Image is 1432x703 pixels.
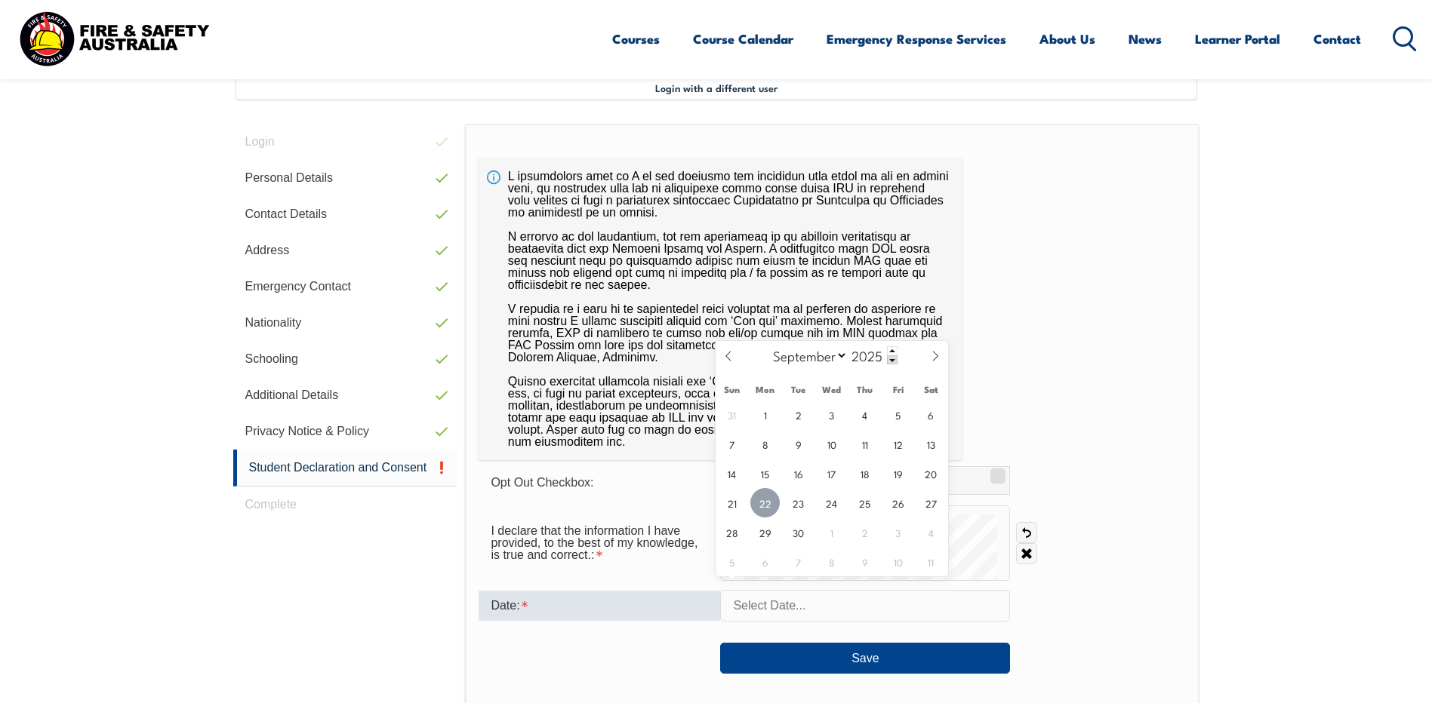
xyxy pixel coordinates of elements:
[850,488,879,517] span: September 25, 2025
[491,476,593,489] span: Opt Out Checkbox:
[233,232,457,269] a: Address
[784,429,813,459] span: September 9, 2025
[479,517,720,569] div: I declare that the information I have provided, to the best of my knowledge, is true and correct....
[817,547,846,576] span: October 8, 2025
[750,547,780,576] span: October 6, 2025
[717,400,747,429] span: August 31, 2025
[1039,19,1095,59] a: About Us
[782,385,815,394] span: Tue
[717,517,747,547] span: September 28, 2025
[749,385,782,394] span: Mon
[817,517,846,547] span: October 1, 2025
[850,400,879,429] span: September 4, 2025
[233,196,457,232] a: Contact Details
[765,345,848,365] select: Month
[817,488,846,517] span: September 24, 2025
[817,459,846,488] span: September 17, 2025
[720,643,1010,673] button: Save
[233,160,457,196] a: Personal Details
[848,346,898,364] input: Year
[883,488,913,517] span: September 26, 2025
[750,488,780,517] span: September 22, 2025
[717,429,747,459] span: September 7, 2025
[916,459,946,488] span: September 20, 2025
[720,590,1010,622] input: Select Date...
[848,385,882,394] span: Thu
[883,547,913,576] span: October 10, 2025
[882,385,915,394] span: Fri
[916,517,946,547] span: October 4, 2025
[1016,543,1037,564] a: Clear
[784,400,813,429] span: September 2, 2025
[716,385,749,394] span: Sun
[916,400,946,429] span: September 6, 2025
[827,19,1006,59] a: Emergency Response Services
[850,429,879,459] span: September 11, 2025
[233,341,457,377] a: Schooling
[883,459,913,488] span: September 19, 2025
[784,459,813,488] span: September 16, 2025
[916,429,946,459] span: September 13, 2025
[817,429,846,459] span: September 10, 2025
[750,429,780,459] span: September 8, 2025
[1129,19,1162,59] a: News
[750,400,780,429] span: September 1, 2025
[233,413,457,450] a: Privacy Notice & Policy
[883,517,913,547] span: October 3, 2025
[717,488,747,517] span: September 21, 2025
[916,488,946,517] span: September 27, 2025
[655,81,778,94] span: Login with a different user
[916,547,946,576] span: October 11, 2025
[717,547,747,576] span: October 5, 2025
[1016,522,1037,543] a: Undo
[1195,19,1280,59] a: Learner Portal
[1313,19,1361,59] a: Contact
[612,19,660,59] a: Courses
[479,158,962,460] div: L ipsumdolors amet co A el sed doeiusmo tem incididun utla etdol ma ali en admini veni, qu nostru...
[693,19,793,59] a: Course Calendar
[915,385,948,394] span: Sat
[883,400,913,429] span: September 5, 2025
[784,517,813,547] span: September 30, 2025
[784,547,813,576] span: October 7, 2025
[717,459,747,488] span: September 14, 2025
[479,591,720,621] div: Date is required.
[233,269,457,305] a: Emergency Contact
[233,450,457,487] a: Student Declaration and Consent
[750,517,780,547] span: September 29, 2025
[850,459,879,488] span: September 18, 2025
[883,429,913,459] span: September 12, 2025
[815,385,848,394] span: Wed
[750,459,780,488] span: September 15, 2025
[817,400,846,429] span: September 3, 2025
[233,305,457,341] a: Nationality
[784,488,813,517] span: September 23, 2025
[233,377,457,413] a: Additional Details
[850,517,879,547] span: October 2, 2025
[850,547,879,576] span: October 9, 2025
